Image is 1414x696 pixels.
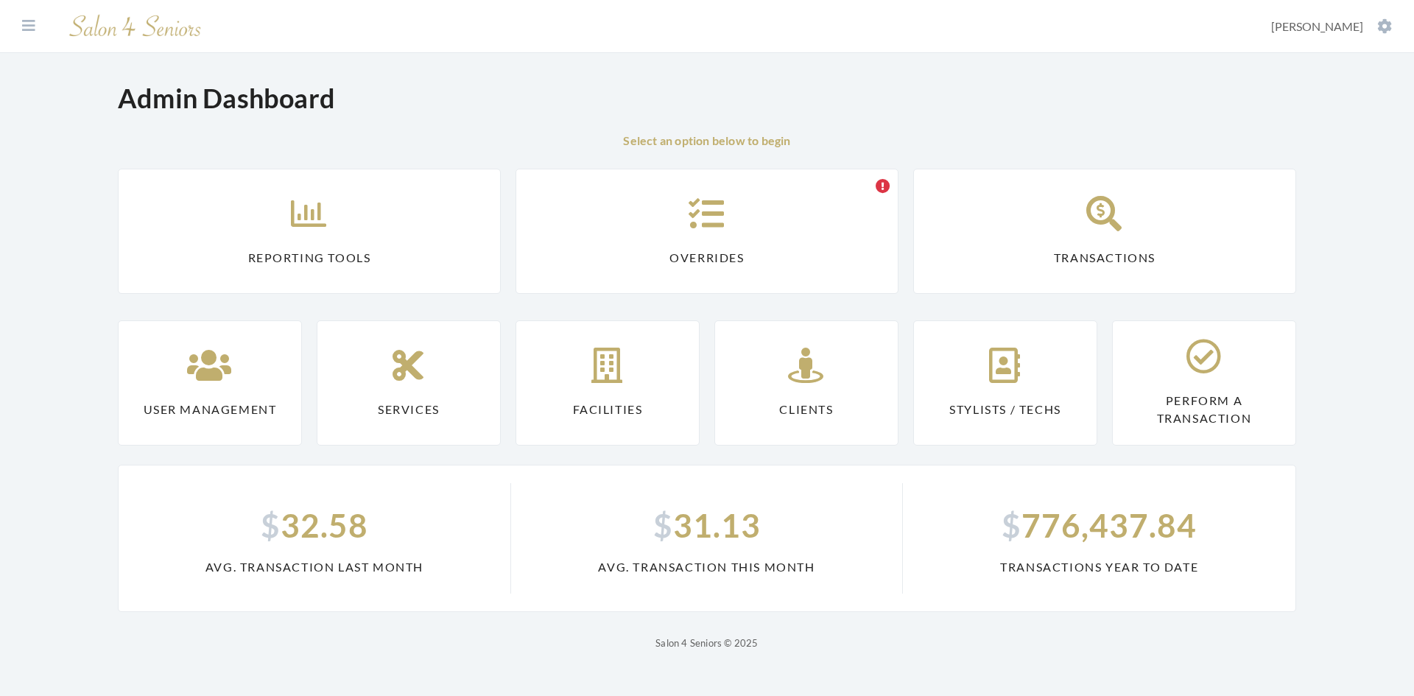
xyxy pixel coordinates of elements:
[1267,18,1396,35] button: [PERSON_NAME]
[921,501,1278,549] span: 776,437.84
[913,320,1097,446] a: Stylists / Techs
[529,501,885,549] span: 31.13
[714,320,898,446] a: Clients
[913,169,1296,294] a: Transactions
[1271,19,1363,33] span: [PERSON_NAME]
[118,634,1296,652] p: Salon 4 Seniors © 2025
[118,82,335,114] h1: Admin Dashboard
[136,501,493,549] span: 32.58
[529,558,885,576] span: Avg. Transaction This Month
[921,558,1278,576] span: Transactions Year To Date
[118,169,501,294] a: Reporting Tools
[317,320,501,446] a: Services
[118,320,302,446] a: User Management
[516,320,700,446] a: Facilities
[62,9,209,43] img: Salon 4 Seniors
[1112,320,1296,446] a: Perform a Transaction
[136,558,493,576] span: Avg. Transaction Last Month
[516,169,898,294] a: Overrides
[118,132,1296,150] p: Select an option below to begin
